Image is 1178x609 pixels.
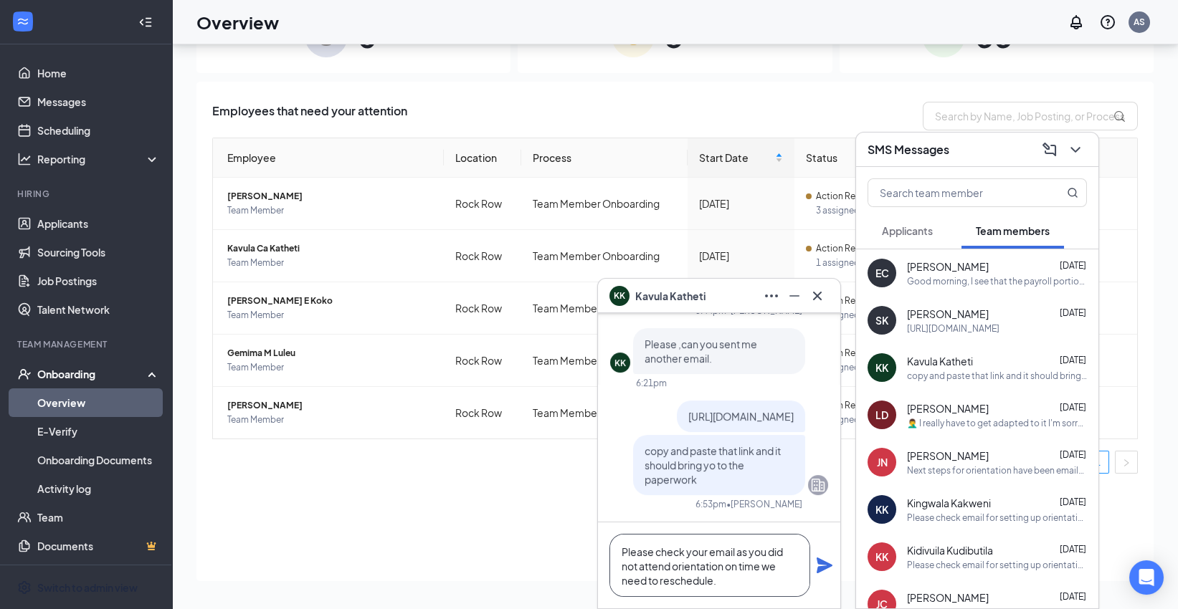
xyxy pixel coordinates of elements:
[227,413,432,427] span: Team Member
[636,377,667,389] div: 6:21pm
[877,455,888,469] div: JN
[907,354,973,368] span: Kavula Katheti
[37,532,160,560] a: DocumentsCrown
[976,224,1050,237] span: Team members
[521,282,688,335] td: Team Member Onboarding
[699,248,784,264] div: [DATE]
[1060,544,1086,555] span: [DATE]
[17,152,32,166] svg: Analysis
[760,284,783,307] button: Ellipses
[786,287,803,304] svg: Minimize
[138,15,153,29] svg: Collapse
[816,256,894,270] span: 1 assigned tasks
[907,590,989,605] span: [PERSON_NAME]
[635,288,706,304] span: Kavula Katheti
[227,308,432,322] span: Team Member
[816,241,882,256] span: Action Required
[1060,497,1086,507] span: [DATE]
[521,138,688,178] th: Process
[907,543,993,557] span: Kidivuila Kudibutila
[227,398,432,413] span: [PERSON_NAME]
[726,498,802,510] span: • [PERSON_NAME]
[227,346,432,360] span: Gemima M Luleu
[1067,141,1084,158] svg: ChevronDown
[1060,449,1086,460] span: [DATE]
[699,150,773,166] span: Start Date
[645,337,757,365] span: Please ,can you sent me another email.
[37,295,160,324] a: Talent Network
[816,189,882,203] span: Action Required
[227,189,432,203] span: [PERSON_NAME]
[521,178,688,230] td: Team Member Onboarding
[816,398,882,413] span: Action Required
[875,550,888,564] div: KK
[783,284,806,307] button: Minimize
[37,474,160,503] a: Activity log
[1038,138,1061,161] button: ComposeMessage
[1064,138,1087,161] button: ChevronDown
[1115,451,1138,474] button: right
[1067,187,1078,198] svg: MagnifyingGlass
[907,370,1087,382] div: copy and paste that link and it should bring yo to the paperwork
[907,259,989,274] span: [PERSON_NAME]
[875,502,888,517] div: KK
[37,388,160,417] a: Overview
[1134,16,1145,28] div: AS
[875,266,889,280] div: EC
[212,102,407,130] span: Employees that need your attention
[1060,591,1086,602] span: [DATE]
[806,284,829,307] button: Cross
[609,534,810,597] textarea: Please check your email as you did not attend orientation on time we need to reschedule.
[882,224,933,237] span: Applicants
[37,116,160,145] a: Scheduling
[227,294,432,308] span: [PERSON_NAME] E Koko
[816,203,894,218] span: 3 assigned tasks
[227,360,432,375] span: Team Member
[37,152,161,166] div: Reporting
[1060,307,1086,318] span: [DATE]
[907,559,1087,571] div: Please check email for setting up orientation.
[875,360,888,375] div: KK
[37,87,160,116] a: Messages
[17,580,32,595] svg: Settings
[521,335,688,387] td: Team Member Onboarding
[875,408,888,422] div: LD
[37,59,160,87] a: Home
[521,387,688,438] td: Team Member Onboarding
[37,580,138,595] div: Switch to admin view
[444,230,521,282] td: Rock Row
[17,338,157,350] div: Team Management
[645,444,781,486] span: copy and paste that link and it should bring yo to the paperwork
[37,503,160,532] a: Team
[196,10,279,34] h1: Overview
[37,417,160,446] a: E-Verify
[816,294,882,308] span: Action Required
[444,178,521,230] td: Rock Row
[213,138,444,178] th: Employee
[1060,355,1086,365] span: [DATE]
[907,512,1087,524] div: Please check email for setting up orientation.
[923,102,1138,130] input: Search by Name, Job Posting, or Process
[37,209,160,238] a: Applicants
[695,498,726,510] div: 6:53pm
[444,387,521,438] td: Rock Row
[1041,141,1058,158] svg: ComposeMessage
[907,496,991,510] span: Kingwala Kakweni
[907,417,1087,429] div: 🤦‍♂️ I really have to get adapted to it I'm sorry, please be patient with my silly and unnecessar...
[227,203,432,218] span: Team Member
[907,275,1087,287] div: Good morning, I see that the payroll portion still has not been completed. If you are having issu...
[227,256,432,270] span: Team Member
[1099,14,1116,31] svg: QuestionInfo
[816,346,882,360] span: Action Required
[868,179,1038,206] input: Search team member
[907,401,989,416] span: [PERSON_NAME]
[1115,451,1138,474] li: Next Page
[809,287,826,304] svg: Cross
[1122,459,1131,467] span: right
[444,335,521,387] td: Rock Row
[16,14,30,29] svg: WorkstreamLogo
[444,282,521,335] td: Rock Row
[816,557,833,574] svg: Plane
[37,367,148,381] div: Onboarding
